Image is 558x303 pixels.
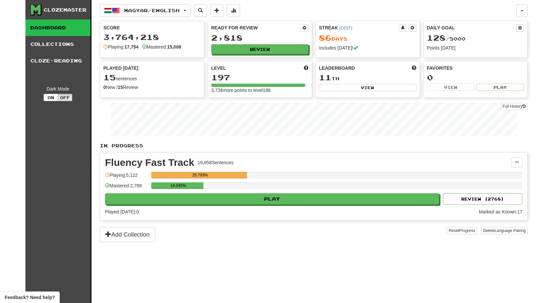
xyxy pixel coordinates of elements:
[319,33,331,42] span: 86
[25,36,90,53] a: Collections
[167,44,181,50] strong: 15,008
[30,86,86,92] div: Dark Mode
[427,24,516,32] div: Daily Goal
[427,36,466,42] span: / 5000
[501,103,528,110] a: Full History
[319,73,416,82] div: th
[210,4,224,17] button: Add sentence to collection
[304,65,308,71] span: Score more points to level up
[153,182,203,189] div: 14.045%
[124,44,139,50] strong: 17,754
[427,84,475,91] button: View
[58,94,72,101] button: Off
[427,73,524,82] div: 0
[5,294,55,301] span: Open feedback widget
[153,172,247,178] div: 25.793%
[25,53,90,69] a: Cloze-Reading
[427,33,446,42] span: 128
[211,87,309,94] div: 3,734 more points to level 198
[105,193,439,205] button: Play
[447,227,477,234] button: ResetProgress
[103,24,201,31] div: Score
[211,24,301,31] div: Ready for Review
[100,142,528,149] p: In Progress
[211,73,309,82] div: 197
[481,227,528,234] button: DeleteLanguage Pairing
[105,172,148,183] div: Playing: 5,122
[227,4,240,17] button: More stats
[443,193,522,205] button: Review (2768)
[44,7,87,13] div: Clozemaster
[100,4,191,17] button: Magyar/English
[103,65,138,71] span: Played [DATE]
[319,73,331,82] span: 11
[197,159,233,166] div: 19,858 Sentences
[211,44,309,54] button: Review
[100,227,155,242] button: Add Collection
[103,33,201,41] div: 3,764,218
[319,84,416,91] button: View
[124,8,180,13] span: Magyar / English
[44,94,58,101] button: On
[103,85,106,90] strong: 0
[142,44,181,50] div: Mastered:
[319,34,416,42] div: Day s
[476,84,524,91] button: Play
[479,208,522,215] div: Marked as Known: 17
[495,228,526,233] span: Language Pairing
[103,44,139,50] div: Playing:
[319,24,399,31] div: Streak
[211,65,226,71] span: Level
[319,65,355,71] span: Leaderboard
[103,73,201,82] div: sentences
[25,19,90,36] a: Dashboard
[194,4,207,17] button: Search sentences
[105,182,148,193] div: Mastered: 2,789
[118,85,123,90] strong: 15
[105,209,139,214] span: Played [DATE]: 0
[103,84,201,91] div: New / Review
[105,158,194,168] div: Fluency Fast Track
[427,45,524,51] div: Points [DATE]
[459,228,475,233] span: Progress
[412,65,416,71] span: This week in points, UTC
[319,45,416,51] div: Includes [DATE]!
[103,73,116,82] span: 15
[211,34,309,42] div: 2,818
[339,26,352,30] a: (CEST)
[427,65,524,71] div: Favorites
